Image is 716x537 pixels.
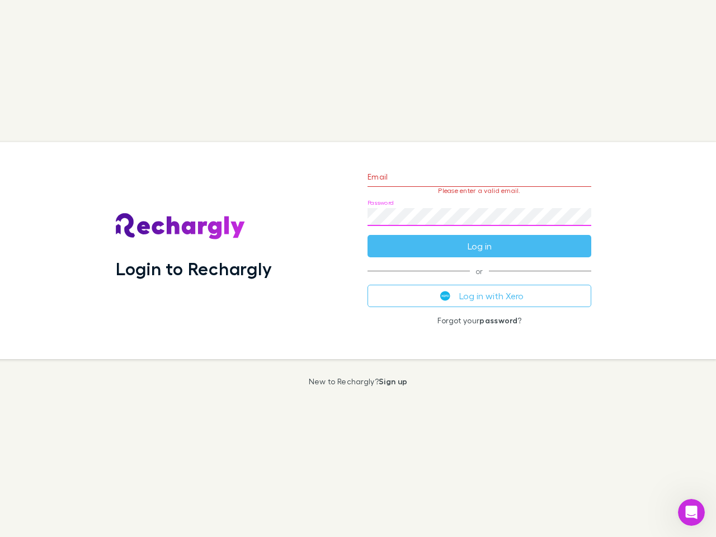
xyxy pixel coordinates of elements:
[116,213,246,240] img: Rechargly's Logo
[368,316,591,325] p: Forgot your ?
[368,199,394,207] label: Password
[368,285,591,307] button: Log in with Xero
[116,258,272,279] h1: Login to Rechargly
[368,235,591,257] button: Log in
[368,187,591,195] p: Please enter a valid email.
[479,315,517,325] a: password
[379,376,407,386] a: Sign up
[440,291,450,301] img: Xero's logo
[309,377,408,386] p: New to Rechargly?
[678,499,705,526] iframe: Intercom live chat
